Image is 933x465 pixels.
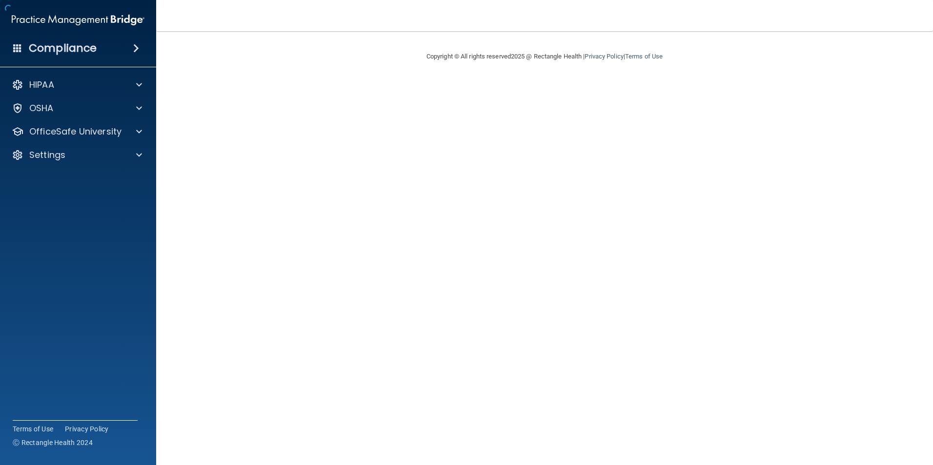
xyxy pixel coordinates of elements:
a: Privacy Policy [65,424,109,434]
a: Privacy Policy [585,53,623,60]
a: Settings [12,149,142,161]
p: OSHA [29,102,54,114]
div: Copyright © All rights reserved 2025 @ Rectangle Health | | [366,41,723,72]
a: Terms of Use [625,53,663,60]
p: OfficeSafe University [29,126,122,137]
img: PMB logo [12,10,144,30]
span: Ⓒ Rectangle Health 2024 [13,438,93,447]
p: Settings [29,149,65,161]
p: HIPAA [29,79,54,91]
a: HIPAA [12,79,142,91]
a: OSHA [12,102,142,114]
a: OfficeSafe University [12,126,142,137]
h4: Compliance [29,41,97,55]
a: Terms of Use [13,424,53,434]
